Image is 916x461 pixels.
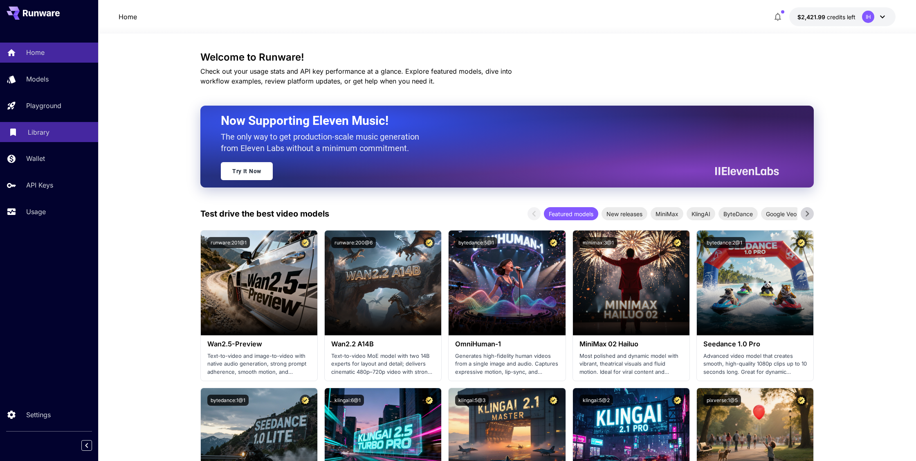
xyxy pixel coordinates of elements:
button: Certified Model – Vetted for best performance and includes a commercial license. [548,395,559,406]
h3: Welcome to Runware! [200,52,814,63]
button: runware:201@1 [207,237,250,248]
p: Test drive the best video models [200,208,329,220]
span: ByteDance [718,210,758,218]
p: Text-to-video and image-to-video with native audio generation, strong prompt adherence, smooth mo... [207,352,311,376]
span: $2,421.99 [797,14,827,20]
button: runware:200@6 [331,237,376,248]
h3: Wan2.5-Preview [207,340,311,348]
div: IH [862,11,874,23]
span: Check out your usage stats and API key performance at a glance. Explore featured models, dive int... [200,67,512,85]
h3: Seedance 1.0 Pro [703,340,807,348]
p: Wallet [26,154,45,163]
button: Certified Model – Vetted for best performance and includes a commercial license. [424,237,435,248]
img: alt [573,230,689,335]
p: Home [26,47,45,57]
button: Certified Model – Vetted for best performance and includes a commercial license. [672,237,683,248]
span: Featured models [544,210,598,218]
button: Collapse sidebar [81,440,92,451]
h3: Wan2.2 A14B [331,340,435,348]
button: klingai:6@1 [331,395,364,406]
img: alt [449,230,565,335]
button: Certified Model – Vetted for best performance and includes a commercial license. [424,395,435,406]
h2: Now Supporting Eleven Music! [221,113,773,129]
button: Certified Model – Vetted for best performance and includes a commercial license. [548,237,559,248]
p: Models [26,74,49,84]
p: Settings [26,410,51,420]
button: bytedance:1@1 [207,395,249,406]
button: klingai:5@3 [455,395,489,406]
img: alt [325,230,441,335]
span: New releases [602,210,647,218]
p: Library [28,127,49,137]
button: Certified Model – Vetted for best performance and includes a commercial license. [796,395,807,406]
button: minimax:3@1 [579,237,617,248]
a: Home [119,12,137,22]
button: $2,421.98761IH [789,7,896,26]
span: KlingAI [687,210,715,218]
h3: MiniMax 02 Hailuo [579,340,683,348]
a: Try It Now [221,162,273,180]
div: Google Veo [761,207,801,220]
div: New releases [602,207,647,220]
p: The only way to get production-scale music generation from Eleven Labs without a minimum commitment. [221,131,425,154]
span: credits left [827,14,855,20]
div: MiniMax [651,207,683,220]
p: API Keys [26,180,53,190]
button: Certified Model – Vetted for best performance and includes a commercial license. [672,395,683,406]
button: klingai:5@2 [579,395,613,406]
span: Google Veo [761,210,801,218]
div: ByteDance [718,207,758,220]
p: Usage [26,207,46,217]
button: bytedance:5@1 [455,237,497,248]
span: MiniMax [651,210,683,218]
h3: OmniHuman‑1 [455,340,559,348]
p: Generates high-fidelity human videos from a single image and audio. Captures expressive motion, l... [455,352,559,376]
div: KlingAI [687,207,715,220]
button: pixverse:1@5 [703,395,741,406]
div: Featured models [544,207,598,220]
button: bytedance:2@1 [703,237,745,248]
nav: breadcrumb [119,12,137,22]
img: alt [697,230,813,335]
button: Certified Model – Vetted for best performance and includes a commercial license. [796,237,807,248]
p: Most polished and dynamic model with vibrant, theatrical visuals and fluid motion. Ideal for vira... [579,352,683,376]
p: Playground [26,101,61,111]
button: Certified Model – Vetted for best performance and includes a commercial license. [300,395,311,406]
p: Text-to-video MoE model with two 14B experts for layout and detail; delivers cinematic 480p–720p ... [331,352,435,376]
div: $2,421.98761 [797,13,855,21]
img: alt [201,230,317,335]
div: Collapse sidebar [88,438,98,453]
p: Advanced video model that creates smooth, high-quality 1080p clips up to 10 seconds long. Great f... [703,352,807,376]
button: Certified Model – Vetted for best performance and includes a commercial license. [300,237,311,248]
